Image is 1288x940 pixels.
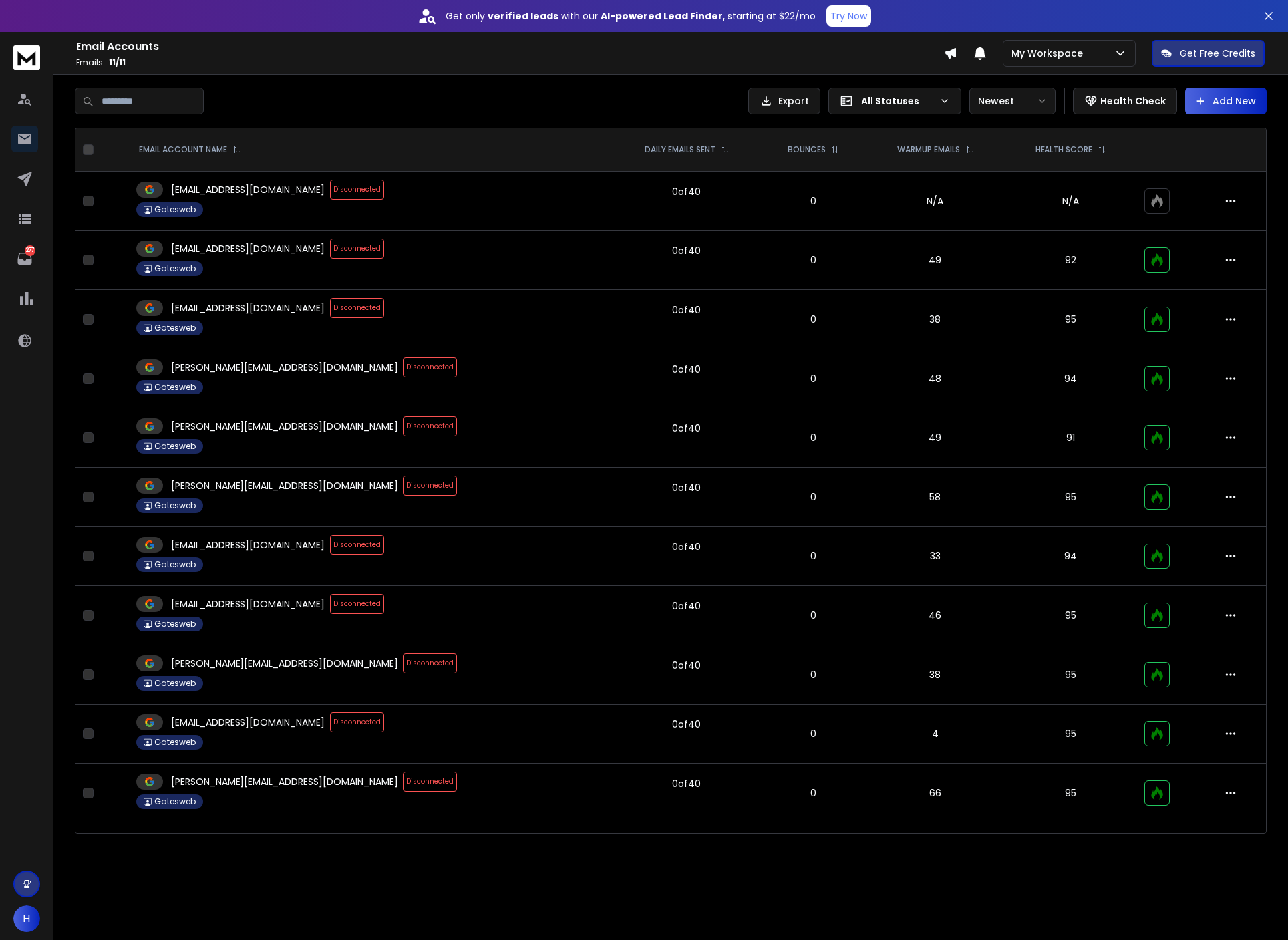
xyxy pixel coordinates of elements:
[830,9,867,23] p: Try Now
[1180,47,1255,60] p: Get Free Credits
[330,594,384,614] span: Disconnected
[171,183,325,196] p: [EMAIL_ADDRESS][DOMAIN_NAME]
[446,9,816,23] p: Get only with our starting at $22/mo
[672,303,701,317] div: 0 of 40
[154,500,196,511] p: Gatesweb
[672,777,701,790] div: 0 of 40
[770,668,858,681] p: 0
[770,253,858,267] p: 0
[672,481,701,494] div: 0 of 40
[770,313,858,326] p: 0
[770,786,858,800] p: 0
[171,716,325,729] p: [EMAIL_ADDRESS][DOMAIN_NAME]
[1005,645,1136,705] td: 95
[403,772,457,792] span: Disconnected
[1005,231,1136,290] td: 92
[403,476,457,496] span: Disconnected
[866,172,1005,231] td: N/A
[171,775,398,788] p: [PERSON_NAME][EMAIL_ADDRESS][DOMAIN_NAME]
[11,245,38,272] a: 277
[330,298,384,318] span: Disconnected
[154,678,196,689] p: Gatesweb
[1013,194,1128,208] p: N/A
[645,144,715,155] p: DAILY EMAILS SENT
[403,653,457,673] span: Disconnected
[672,185,701,198] div: 0 of 40
[13,45,40,70] img: logo
[866,290,1005,349] td: 38
[1005,290,1136,349] td: 95
[154,382,196,392] p: Gatesweb
[788,144,826,155] p: BOUNCES
[672,422,701,435] div: 0 of 40
[866,527,1005,586] td: 33
[109,57,126,68] span: 11 / 11
[154,263,196,274] p: Gatesweb
[154,559,196,570] p: Gatesweb
[1005,586,1136,645] td: 95
[672,599,701,613] div: 0 of 40
[866,408,1005,468] td: 49
[672,244,701,257] div: 0 of 40
[1100,94,1166,108] p: Health Check
[770,727,858,740] p: 0
[861,94,934,108] p: All Statuses
[76,57,944,68] p: Emails :
[866,764,1005,823] td: 66
[330,535,384,555] span: Disconnected
[866,586,1005,645] td: 46
[1005,527,1136,586] td: 94
[171,597,325,611] p: [EMAIL_ADDRESS][DOMAIN_NAME]
[1185,88,1267,114] button: Add New
[1005,408,1136,468] td: 91
[672,659,701,672] div: 0 of 40
[154,619,196,629] p: Gatesweb
[770,372,858,385] p: 0
[866,349,1005,408] td: 48
[171,301,325,315] p: [EMAIL_ADDRESS][DOMAIN_NAME]
[1005,705,1136,764] td: 95
[969,88,1056,114] button: Newest
[866,468,1005,527] td: 58
[748,88,820,114] button: Export
[139,144,240,155] div: EMAIL ACCOUNT NAME
[154,323,196,333] p: Gatesweb
[866,231,1005,290] td: 49
[866,705,1005,764] td: 4
[25,245,35,256] p: 277
[1011,47,1088,60] p: My Workspace
[76,39,944,55] h1: Email Accounts
[171,420,398,433] p: [PERSON_NAME][EMAIL_ADDRESS][DOMAIN_NAME]
[330,712,384,732] span: Disconnected
[1005,349,1136,408] td: 94
[770,431,858,444] p: 0
[826,5,871,27] button: Try Now
[866,645,1005,705] td: 38
[154,204,196,215] p: Gatesweb
[1035,144,1092,155] p: HEALTH SCORE
[1005,468,1136,527] td: 95
[403,357,457,377] span: Disconnected
[897,144,960,155] p: WARMUP EMAILS
[171,361,398,374] p: [PERSON_NAME][EMAIL_ADDRESS][DOMAIN_NAME]
[13,905,40,932] button: H
[1073,88,1177,114] button: Health Check
[770,490,858,504] p: 0
[171,479,398,492] p: [PERSON_NAME][EMAIL_ADDRESS][DOMAIN_NAME]
[154,796,196,807] p: Gatesweb
[672,718,701,731] div: 0 of 40
[154,441,196,452] p: Gatesweb
[154,737,196,748] p: Gatesweb
[1005,764,1136,823] td: 95
[403,416,457,436] span: Disconnected
[330,180,384,200] span: Disconnected
[171,538,325,551] p: [EMAIL_ADDRESS][DOMAIN_NAME]
[330,239,384,259] span: Disconnected
[171,242,325,255] p: [EMAIL_ADDRESS][DOMAIN_NAME]
[672,363,701,376] div: 0 of 40
[770,609,858,622] p: 0
[601,9,725,23] strong: AI-powered Lead Finder,
[770,194,858,208] p: 0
